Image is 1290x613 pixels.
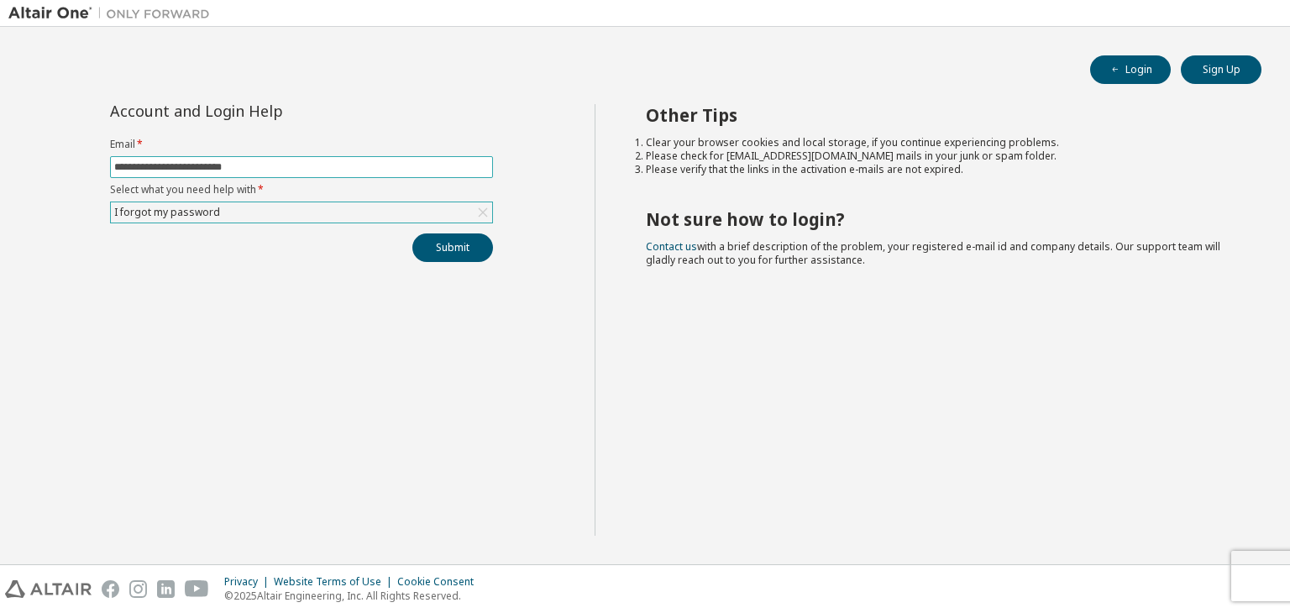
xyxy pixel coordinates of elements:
[111,202,492,223] div: I forgot my password
[110,138,493,151] label: Email
[224,589,484,603] p: © 2025 Altair Engineering, Inc. All Rights Reserved.
[110,183,493,196] label: Select what you need help with
[157,580,175,598] img: linkedin.svg
[8,5,218,22] img: Altair One
[646,239,1220,267] span: with a brief description of the problem, your registered e-mail id and company details. Our suppo...
[646,208,1232,230] h2: Not sure how to login?
[110,104,417,118] div: Account and Login Help
[646,163,1232,176] li: Please verify that the links in the activation e-mails are not expired.
[646,149,1232,163] li: Please check for [EMAIL_ADDRESS][DOMAIN_NAME] mails in your junk or spam folder.
[112,203,223,222] div: I forgot my password
[274,575,397,589] div: Website Terms of Use
[646,136,1232,149] li: Clear your browser cookies and local storage, if you continue experiencing problems.
[224,575,274,589] div: Privacy
[412,233,493,262] button: Submit
[397,575,484,589] div: Cookie Consent
[646,239,697,254] a: Contact us
[1181,55,1261,84] button: Sign Up
[129,580,147,598] img: instagram.svg
[185,580,209,598] img: youtube.svg
[5,580,92,598] img: altair_logo.svg
[102,580,119,598] img: facebook.svg
[646,104,1232,126] h2: Other Tips
[1090,55,1171,84] button: Login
